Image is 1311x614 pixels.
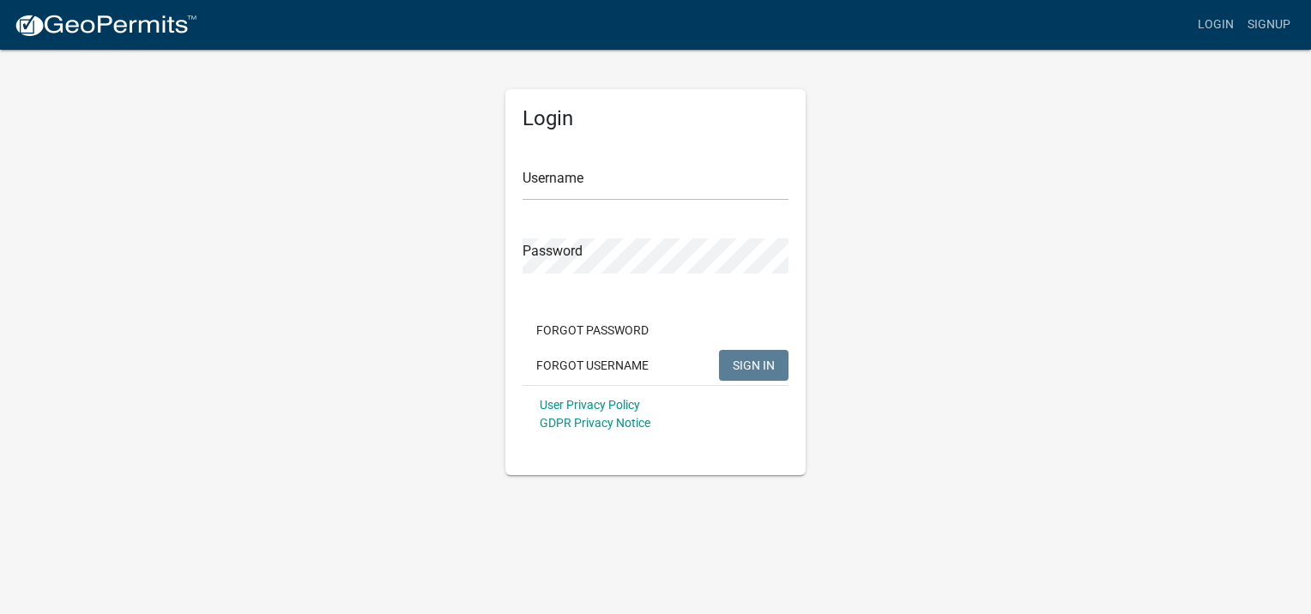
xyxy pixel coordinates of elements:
button: Forgot Password [523,315,662,346]
a: GDPR Privacy Notice [540,416,650,430]
h5: Login [523,106,788,131]
button: Forgot Username [523,350,662,381]
span: SIGN IN [733,358,775,371]
a: Signup [1241,9,1297,41]
a: Login [1191,9,1241,41]
button: SIGN IN [719,350,788,381]
a: User Privacy Policy [540,398,640,412]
